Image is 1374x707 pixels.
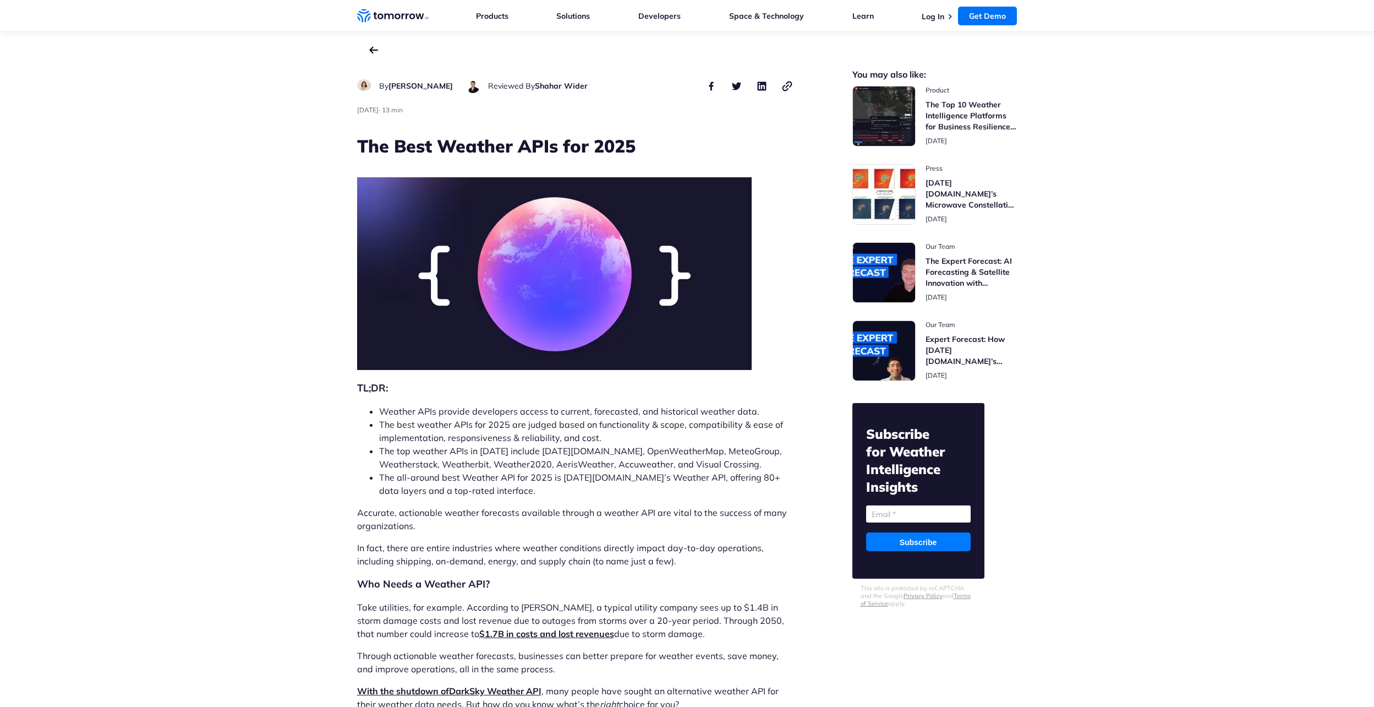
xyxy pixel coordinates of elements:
a: Read The Expert Forecast: AI Forecasting & Satellite Innovation with Randy Chase [852,242,1017,303]
a: Log In [922,12,944,21]
a: Read Tomorrow.io’s Microwave Constellation Ready To Help This Hurricane Season [852,164,1017,225]
p: Through actionable weather forecasts, businesses can better prepare for weather events, save mone... [357,649,794,676]
li: The all-around best Weather API for 2025 is [DATE][DOMAIN_NAME]’s Weather API, offering 80+ data ... [379,471,794,497]
span: post catecory [926,320,1017,329]
h2: Subscribe for Weather Intelligence Insights [866,425,971,496]
span: By [379,81,388,91]
span: · [379,106,380,114]
a: Get Demo [958,7,1017,25]
h2: Who Needs a Weather API? [357,577,794,592]
li: The best weather APIs for 2025 are judged based on functionality & scope, compatibility & ease of... [379,418,794,444]
li: The top weather APIs in [DATE] include [DATE][DOMAIN_NAME], OpenWeatherMap, MeteoGroup, Weatherst... [379,444,794,471]
p: Take utilities, for example. According to [PERSON_NAME], a typical utility company sees up to $1.... [357,601,794,640]
button: copy link to clipboard [781,79,794,93]
p: This site is protected by reCAPTCHA and the Google and apply. [861,584,976,607]
h3: [DATE][DOMAIN_NAME]’s Microwave Constellation Ready To Help This Hurricane Season [926,177,1017,210]
a: Learn [852,11,874,21]
a: Home link [357,8,429,24]
a: Solutions [556,11,590,21]
a: Products [476,11,508,21]
input: Email * [866,505,971,523]
img: Ruth Favela [357,79,371,91]
span: publish date [926,293,947,301]
a: With the shutdown ofDarkSky Weather API [357,686,541,697]
div: author name [488,79,588,93]
span: post catecory [926,242,1017,251]
a: Privacy Policy [904,592,943,600]
input: Subscribe [866,532,971,551]
span: publish date [926,371,947,379]
b: Dark [449,686,469,697]
button: share this post on facebook [705,79,718,93]
span: Reviewed By [488,81,535,91]
a: Developers [638,11,681,21]
a: Read Expert Forecast: How Tomorrow.io’s Microwave Sounders Are Revolutionizing Hurricane Monitoring [852,320,1017,381]
p: Accurate, actionable weather forecasts available through a weather API are vital to the success o... [357,506,794,532]
h3: Expert Forecast: How [DATE][DOMAIN_NAME]’s Microwave Sounders Are Revolutionizing Hurricane Monit... [926,334,1017,367]
a: back to the main blog page [369,46,378,54]
h3: The Expert Forecast: AI Forecasting & Satellite Innovation with [PERSON_NAME] [926,255,1017,289]
span: publish date [926,137,947,145]
span: publish date [357,106,379,114]
span: post catecory [926,164,1017,173]
span: post catecory [926,86,1017,95]
span: publish date [926,215,947,223]
span: Estimated reading time [382,106,403,114]
h2: TL;DR: [357,380,794,396]
a: Terms of Service [861,592,971,607]
h1: The Best Weather APIs for 2025 [357,134,794,158]
img: Shahar Wider [466,79,480,93]
button: share this post on linkedin [756,79,769,93]
li: Weather APIs provide developers access to current, forecasted, and historical weather data. [379,405,794,418]
span: With the shutdown of [357,686,469,697]
div: author name [379,79,453,93]
h3: The Top 10 Weather Intelligence Platforms for Business Resilience in [DATE] [926,99,1017,132]
a: Read The Top 10 Weather Intelligence Platforms for Business Resilience in 2025 [852,86,1017,146]
h2: You may also like: [852,70,1017,79]
p: In fact, there are entire industries where weather conditions directly impact day-to-day operatio... [357,541,794,568]
a: $1.7B in costs and lost revenues [479,628,614,639]
a: Space & Technology [729,11,804,21]
button: share this post on twitter [730,79,743,93]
